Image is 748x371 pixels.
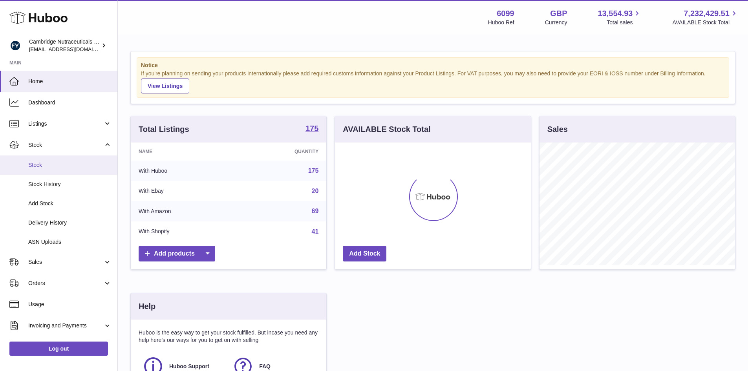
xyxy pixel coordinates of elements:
[607,19,642,26] span: Total sales
[305,124,318,134] a: 175
[28,181,112,188] span: Stock History
[312,188,319,194] a: 20
[28,258,103,266] span: Sales
[598,8,642,26] a: 13,554.93 Total sales
[131,221,238,242] td: With Shopify
[131,181,238,201] td: With Ebay
[550,8,567,19] strong: GBP
[497,8,514,19] strong: 6099
[312,208,319,214] a: 69
[131,143,238,161] th: Name
[29,46,115,52] span: [EMAIL_ADDRESS][DOMAIN_NAME]
[9,342,108,356] a: Log out
[308,167,319,174] a: 175
[598,8,633,19] span: 13,554.93
[28,99,112,106] span: Dashboard
[141,62,725,69] strong: Notice
[343,124,430,135] h3: AVAILABLE Stock Total
[131,201,238,221] td: With Amazon
[139,329,318,344] p: Huboo is the easy way to get your stock fulfilled. But incase you need any help here's our ways f...
[141,79,189,93] a: View Listings
[139,301,155,312] h3: Help
[28,120,103,128] span: Listings
[29,38,100,53] div: Cambridge Nutraceuticals Ltd
[9,40,21,51] img: huboo@camnutra.com
[28,238,112,246] span: ASN Uploads
[488,19,514,26] div: Huboo Ref
[139,246,215,262] a: Add products
[672,8,739,26] a: 7,232,429.51 AVAILABLE Stock Total
[28,200,112,207] span: Add Stock
[312,228,319,235] a: 41
[141,70,725,93] div: If you're planning on sending your products internationally please add required customs informati...
[28,280,103,287] span: Orders
[28,78,112,85] span: Home
[28,161,112,169] span: Stock
[343,246,386,262] a: Add Stock
[139,124,189,135] h3: Total Listings
[28,219,112,227] span: Delivery History
[28,141,103,149] span: Stock
[305,124,318,132] strong: 175
[545,19,567,26] div: Currency
[28,301,112,308] span: Usage
[672,19,739,26] span: AVAILABLE Stock Total
[259,363,271,370] span: FAQ
[169,363,209,370] span: Huboo Support
[547,124,568,135] h3: Sales
[28,322,103,329] span: Invoicing and Payments
[131,161,238,181] td: With Huboo
[238,143,327,161] th: Quantity
[684,8,730,19] span: 7,232,429.51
